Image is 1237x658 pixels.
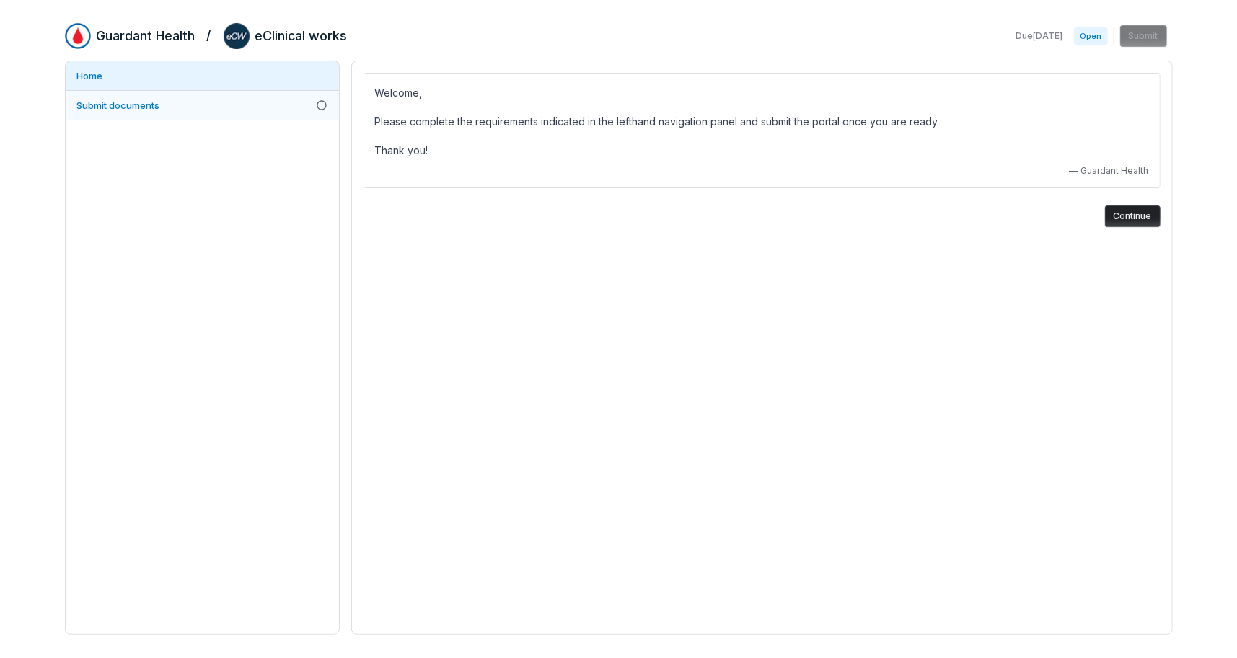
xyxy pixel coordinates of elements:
[255,27,348,45] h2: eClinical works
[1016,30,1062,42] span: Due [DATE]
[207,23,212,45] h2: /
[66,91,339,120] a: Submit documents
[66,61,339,90] a: Home
[97,27,195,45] h2: Guardant Health
[1081,165,1149,177] span: Guardant Health
[1070,165,1078,177] span: —
[1105,205,1161,227] button: Continue
[1074,27,1107,45] span: Open
[375,113,1149,130] p: Please complete the requirements indicated in the lefthand navigation panel and submit the portal...
[77,99,160,111] span: Submit documents
[375,142,1149,159] p: Thank you!
[375,84,1149,102] p: Welcome,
